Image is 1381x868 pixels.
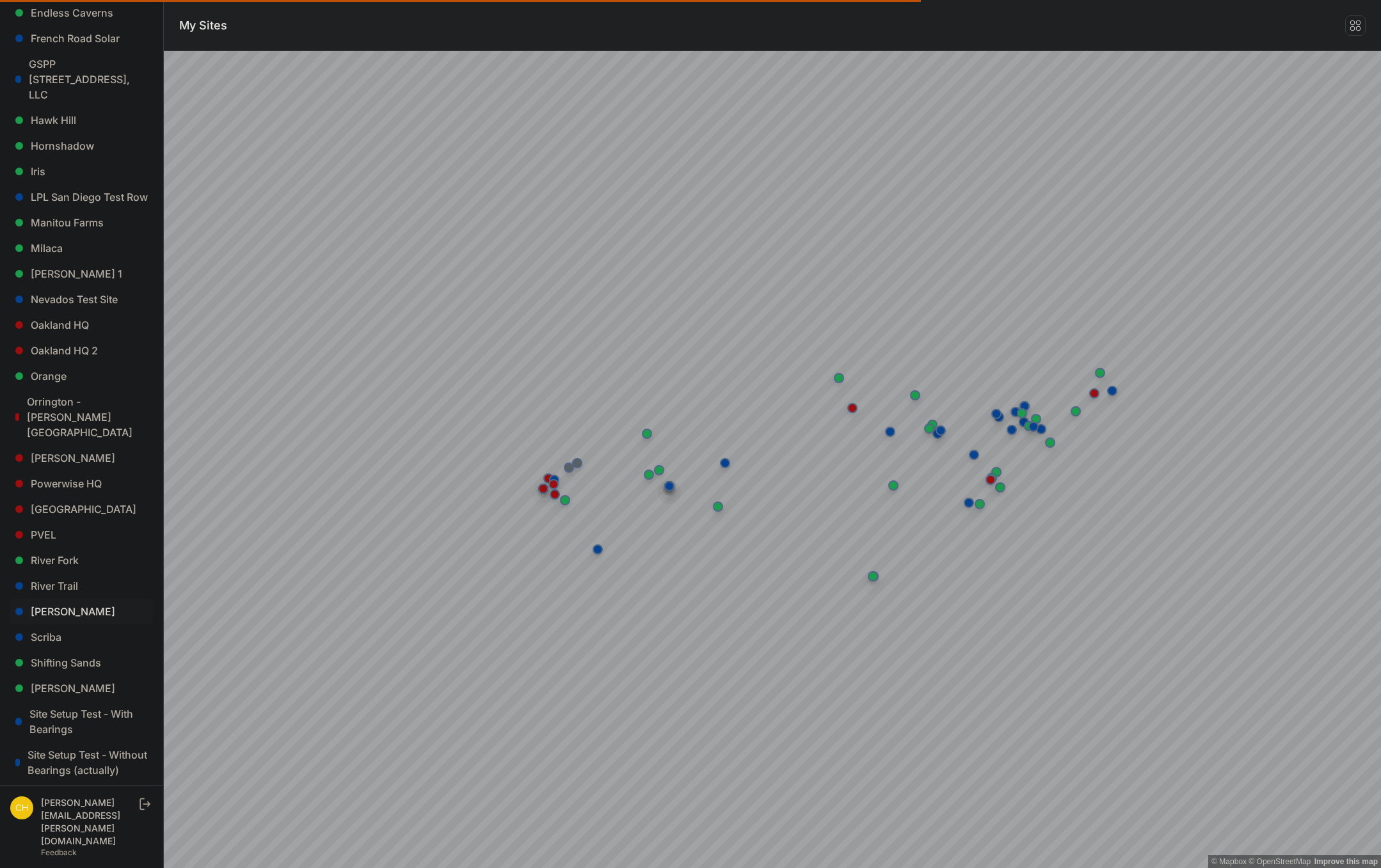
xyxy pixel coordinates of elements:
[712,450,738,476] div: Map marker
[999,417,1025,443] div: Map marker
[10,624,153,650] a: Scriba
[928,418,954,443] div: Map marker
[10,389,153,445] a: Orrington - [PERSON_NAME][GEOGRAPHIC_DATA]
[10,675,153,701] a: [PERSON_NAME]
[916,416,942,441] div: Map marker
[10,107,153,133] a: Hawk Hill
[10,159,153,184] a: Iris
[984,459,1009,485] div: Map marker
[10,445,153,471] a: [PERSON_NAME]
[634,421,660,446] div: Map marker
[556,455,582,480] div: Map marker
[978,467,1003,493] div: Map marker
[657,473,682,499] div: Map marker
[1087,360,1113,386] div: Map marker
[979,465,1005,491] div: Map marker
[967,491,993,517] div: Map marker
[10,701,153,742] a: Site Setup Test - With Bearings
[564,450,590,476] div: Map marker
[840,395,865,421] div: Map marker
[1211,857,1247,866] a: Mapbox
[10,471,153,496] a: Powerwise HQ
[164,51,1381,868] canvas: Map
[961,442,987,468] div: Map marker
[1037,430,1063,455] div: Map marker
[10,312,153,338] a: Oakland HQ
[531,476,556,501] div: Map marker
[10,184,153,210] a: LPL San Diego Test Row
[41,848,77,857] a: Feedback
[881,473,906,498] div: Map marker
[1023,406,1049,432] div: Map marker
[10,548,153,573] a: River Fork
[10,363,153,389] a: Orange
[646,457,672,483] div: Map marker
[10,235,153,261] a: Milaca
[541,471,566,497] div: Map marker
[984,401,1009,427] div: Map marker
[10,26,153,51] a: French Road Solar
[585,537,611,562] div: Map marker
[179,17,227,35] h1: My Sites
[1012,393,1037,419] div: Map marker
[10,496,153,522] a: [GEOGRAPHIC_DATA]
[541,467,567,493] div: Map marker
[10,133,153,159] a: Hornshadow
[10,287,153,312] a: Nevados Test Site
[10,573,153,599] a: River Trail
[1249,857,1311,866] a: OpenStreetMap
[1063,398,1089,424] div: Map marker
[636,462,662,487] div: Map marker
[902,383,928,408] div: Map marker
[1009,400,1035,426] div: Map marker
[10,796,33,819] img: chris.young@nevados.solar
[10,51,153,107] a: GSPP [STREET_ADDRESS], LLC
[10,338,153,363] a: Oakland HQ 2
[1021,414,1046,439] div: Map marker
[1082,381,1107,406] div: Map marker
[877,419,903,445] div: Map marker
[705,494,731,519] div: Map marker
[10,522,153,548] a: PVEL
[920,412,945,438] div: Map marker
[860,564,886,589] div: Map marker
[10,210,153,235] a: Manitou Farms
[168,849,224,864] a: Mapbox logo
[1314,857,1378,866] a: Map feedback
[1003,399,1028,425] div: Map marker
[826,365,852,391] div: Map marker
[10,742,153,783] a: Site Setup Test - Without Bearings (actually)
[10,650,153,675] a: Shifting Sands
[10,783,153,809] a: Sloughhouse
[41,796,137,848] div: [PERSON_NAME][EMAIL_ADDRESS][PERSON_NAME][DOMAIN_NAME]
[1099,378,1125,404] div: Map marker
[536,466,561,491] div: Map marker
[1016,413,1042,439] div: Map marker
[10,599,153,624] a: [PERSON_NAME]
[10,261,153,287] a: [PERSON_NAME] 1
[956,490,982,516] div: Map marker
